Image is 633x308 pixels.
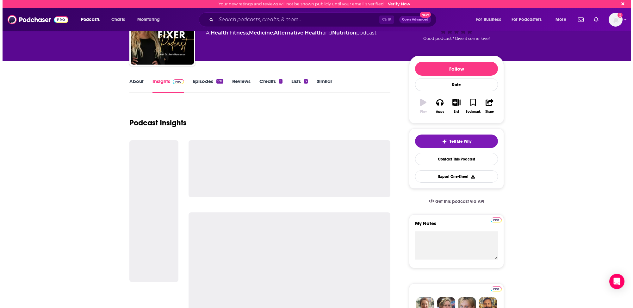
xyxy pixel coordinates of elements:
div: Play [418,110,424,114]
a: Pro website [488,286,499,292]
a: Reviews [230,78,248,93]
span: and [320,30,330,36]
button: Follow [413,62,495,76]
a: Charts [105,15,126,25]
a: Nutrition [330,30,354,36]
input: Search podcasts, credits, & more... [214,15,377,25]
span: Open Advanced [400,18,426,21]
a: Verify Now [385,2,408,6]
span: Ctrl K [377,16,392,24]
div: Rate [413,78,495,91]
img: The Thyroid Fixer [128,1,191,65]
img: Podchaser Pro [170,79,181,84]
span: More [553,15,564,24]
div: Share [483,110,491,114]
div: List [451,110,456,114]
div: Bookmark [463,110,478,114]
button: Apps [429,95,445,117]
button: Bookmark [462,95,479,117]
span: New [417,12,429,18]
button: Export One-Sheet [413,170,495,183]
span: , [226,30,227,36]
img: Podchaser Pro [488,217,499,223]
span: Good podcast? Give it some love! [421,36,487,41]
h1: Podcast Insights [127,118,184,128]
div: 3 [301,79,305,84]
span: Get this podcast via API [433,199,482,204]
div: Apps [433,110,442,114]
span: , [245,30,246,36]
span: For Business [474,15,499,24]
div: Search podcasts, credits, & more... [202,12,440,27]
button: open menu [505,15,549,25]
a: Show notifications dropdown [573,14,584,25]
span: For Podcasters [509,15,539,24]
a: Lists3 [289,78,305,93]
span: Logged in as BretAita [606,13,620,27]
a: Credits1 [257,78,280,93]
svg: Email not verified [615,13,620,18]
a: Health [208,30,226,36]
a: Episodes571 [190,78,221,93]
button: Show profile menu [606,13,620,27]
button: Play [413,95,429,117]
a: Medicine [246,30,270,36]
img: User Profile [606,13,620,27]
a: InsightsPodchaser Pro [150,78,181,93]
span: Charts [109,15,122,24]
span: Monitoring [135,15,157,24]
button: tell me why sparkleTell Me Why [413,135,495,148]
a: Contact This Podcast [413,153,495,165]
span: Podcasts [78,15,97,24]
div: 571 [214,79,221,84]
button: open menu [130,15,165,25]
a: Similar [314,78,330,93]
button: List [446,95,462,117]
a: About [127,78,141,93]
a: Show notifications dropdown [589,14,599,25]
a: Pro website [488,217,499,223]
div: Your new ratings and reviews will not be shown publicly until your email is verified. [216,2,408,6]
div: 1 [276,79,280,84]
button: open menu [74,15,105,25]
button: Open AdvancedNew [397,16,429,23]
img: Podchaser - Follow, Share and Rate Podcasts [5,14,66,26]
div: Open Intercom Messenger [607,274,622,289]
a: Fitness [227,30,245,36]
a: Get this podcast via API [421,194,487,209]
label: My Notes [413,220,495,231]
button: Share [479,95,495,117]
button: open menu [549,15,572,25]
img: tell me why sparkle [439,139,444,144]
img: Podchaser Pro [488,286,499,292]
button: open menu [469,15,506,25]
span: Tell Me Why [447,139,469,144]
a: Alternative Health [271,30,320,36]
span: , [270,30,271,36]
div: A podcast [203,29,374,37]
